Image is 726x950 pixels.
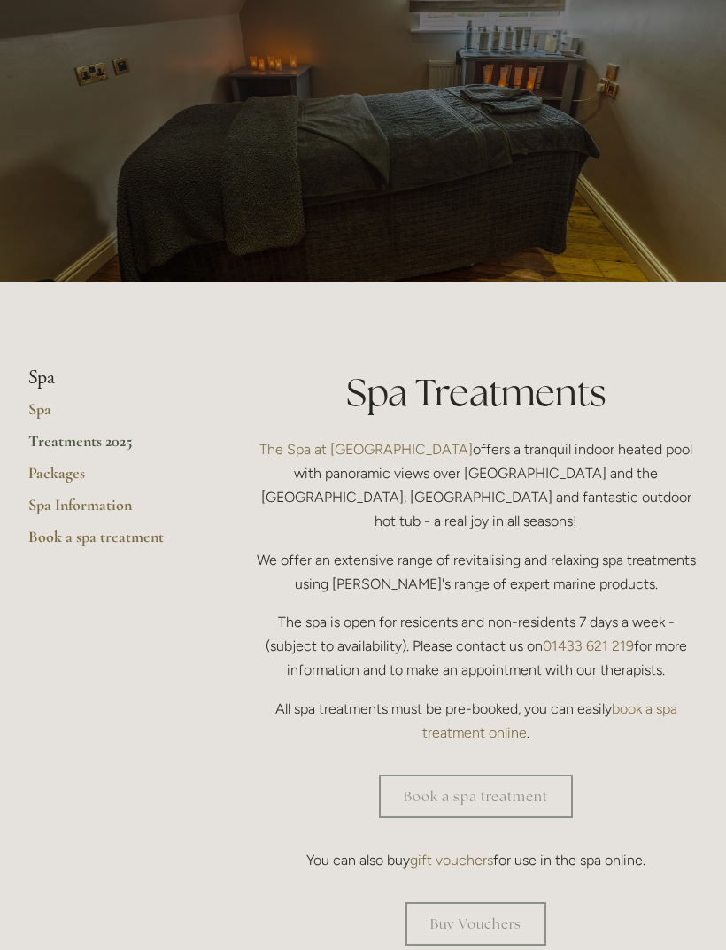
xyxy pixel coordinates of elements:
[259,441,473,458] a: The Spa at [GEOGRAPHIC_DATA]
[254,548,698,596] p: We offer an extensive range of revitalising and relaxing spa treatments using [PERSON_NAME]'s ran...
[28,495,197,527] a: Spa Information
[28,463,197,495] a: Packages
[254,367,698,419] h1: Spa Treatments
[28,367,197,390] li: Spa
[422,700,681,741] a: book a spa treatment online
[254,848,698,872] p: You can also buy for use in the spa online.
[28,399,197,431] a: Spa
[28,431,197,463] a: Treatments 2025
[405,902,546,946] a: Buy Vouchers
[410,852,493,869] a: gift vouchers
[379,775,573,818] a: Book a spa treatment
[543,637,634,654] a: 01433 621 219
[254,610,698,683] p: The spa is open for residents and non-residents 7 days a week - (subject to availability). Please...
[254,437,698,534] p: offers a tranquil indoor heated pool with panoramic views over [GEOGRAPHIC_DATA] and the [GEOGRAP...
[28,527,197,559] a: Book a spa treatment
[254,697,698,745] p: All spa treatments must be pre-booked, you can easily .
